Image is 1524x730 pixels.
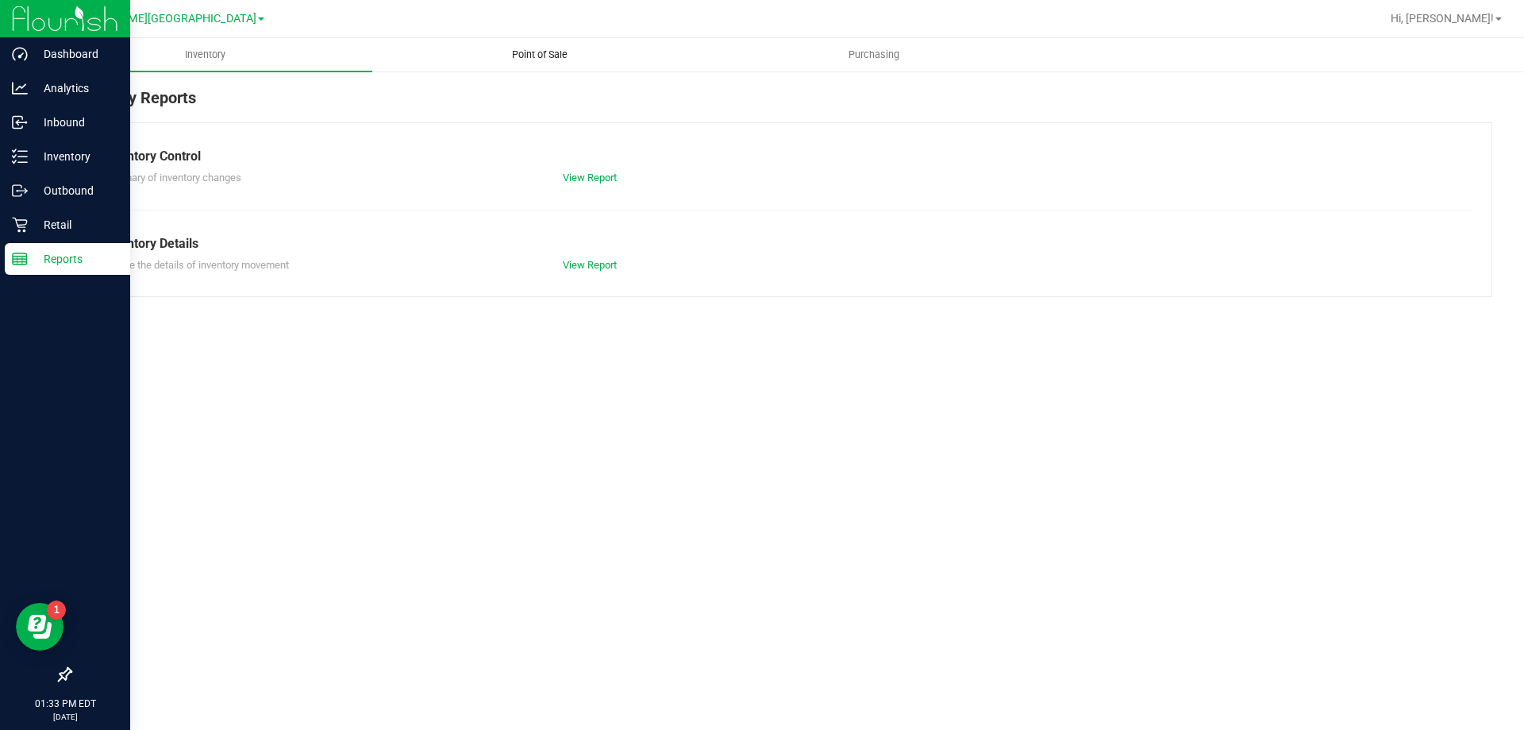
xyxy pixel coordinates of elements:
[12,114,28,130] inline-svg: Inbound
[102,234,1460,253] div: Inventory Details
[164,48,247,62] span: Inventory
[28,215,123,234] p: Retail
[563,172,617,183] a: View Report
[12,149,28,164] inline-svg: Inventory
[28,147,123,166] p: Inventory
[38,38,372,71] a: Inventory
[12,80,28,96] inline-svg: Analytics
[12,183,28,199] inline-svg: Outbound
[706,38,1041,71] a: Purchasing
[102,172,241,183] span: Summary of inventory changes
[12,217,28,233] inline-svg: Retail
[491,48,589,62] span: Point of Sale
[372,38,706,71] a: Point of Sale
[28,79,123,98] p: Analytics
[28,44,123,64] p: Dashboard
[7,711,123,723] p: [DATE]
[102,259,289,271] span: Explore the details of inventory movement
[12,251,28,267] inline-svg: Reports
[563,259,617,271] a: View Report
[28,113,123,132] p: Inbound
[16,603,63,651] iframe: Resource center
[12,46,28,62] inline-svg: Dashboard
[1391,12,1494,25] span: Hi, [PERSON_NAME]!
[28,181,123,200] p: Outbound
[28,249,123,268] p: Reports
[102,147,1460,166] div: Inventory Control
[60,12,256,25] span: [PERSON_NAME][GEOGRAPHIC_DATA]
[7,697,123,711] p: 01:33 PM EDT
[47,601,66,620] iframe: Resource center unread badge
[70,86,1492,122] div: Inventory Reports
[827,48,921,62] span: Purchasing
